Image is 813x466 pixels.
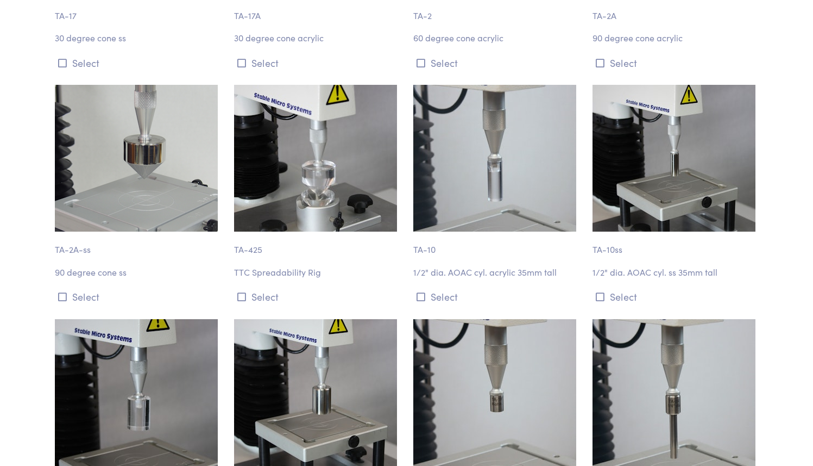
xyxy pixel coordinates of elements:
img: cone_ta-425_spreadability-rig.jpg [234,85,397,232]
p: 1/2" dia. AOAC cyl. ss 35mm tall [593,265,759,279]
p: 60 degree cone acrylic [413,31,579,45]
img: cylinder_ta-10ss_half-inch-diameter.jpg [593,85,755,232]
button: Select [413,54,579,72]
p: 30 degree cone acrylic [234,31,400,45]
img: cylinder_ta-24_quarter-inch-diameter_2.jpg [593,319,755,466]
button: Select [413,288,579,306]
img: cone_ta-2a-ss_90-degree.jpg [55,85,218,232]
p: TA-425 [234,232,400,257]
p: TTC Spreadability Rig [234,265,400,279]
img: cylinder_ta-19_kobe-probe2.jpg [413,319,576,466]
p: TA-2A-ss [55,232,221,257]
p: 90 degree cone ss [55,265,221,279]
img: cylinder_ta-11_1-inch-diameter.jpg [55,319,218,466]
button: Select [234,54,400,72]
p: TA-10ss [593,232,759,257]
button: Select [55,288,221,306]
img: cylinder_ta-11ss_1-inch-diameter.jpg [234,319,397,466]
button: Select [55,54,221,72]
button: Select [234,288,400,306]
button: Select [593,54,759,72]
img: cylinder_ta-10_half-inch-diameter_2.jpg [413,85,576,232]
p: 90 degree cone acrylic [593,31,759,45]
p: 30 degree cone ss [55,31,221,45]
button: Select [593,288,759,306]
p: 1/2" dia. AOAC cyl. acrylic 35mm tall [413,265,579,279]
p: TA-10 [413,232,579,257]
